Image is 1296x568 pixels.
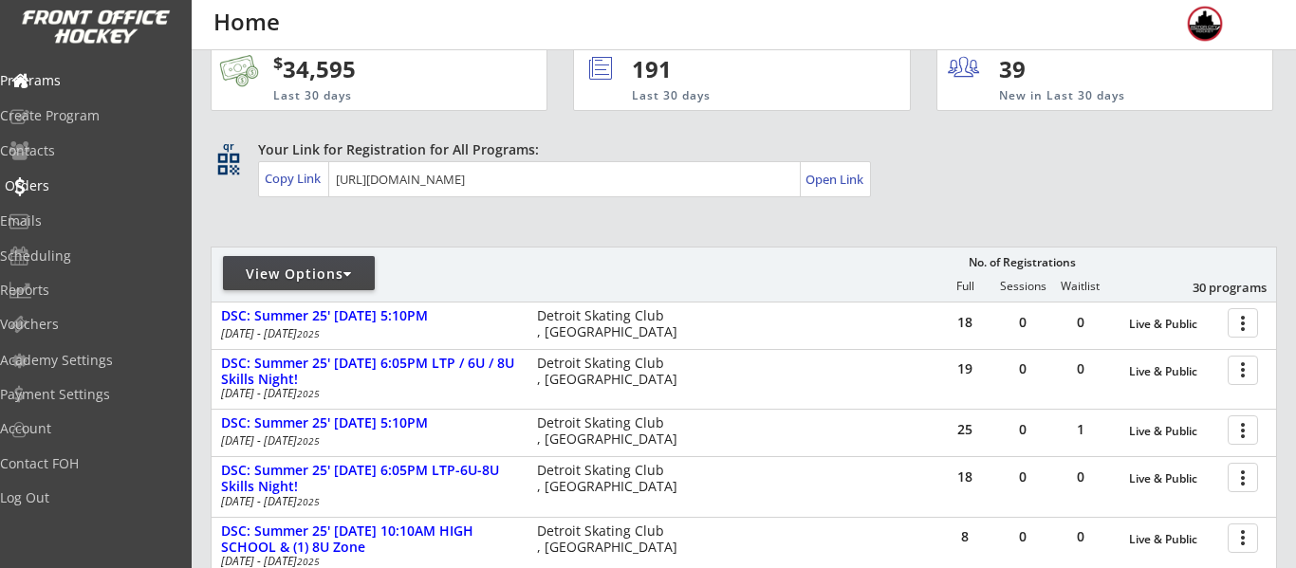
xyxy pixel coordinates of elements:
em: 2025 [297,387,320,400]
div: 39 [999,53,1116,85]
button: more_vert [1228,463,1258,492]
div: 1 [1052,423,1109,436]
div: 30 programs [1168,279,1267,296]
div: DSC: Summer 25' [DATE] 6:05PM LTP-6U-8U Skills Night! [221,463,517,495]
div: Open Link [805,172,865,188]
div: Detroit Skating Club , [GEOGRAPHIC_DATA] [537,415,686,448]
div: DSC: Summer 25' [DATE] 5:10PM [221,308,517,324]
button: more_vert [1228,415,1258,445]
div: 0 [994,470,1051,484]
div: [DATE] - [DATE] [221,496,511,507]
div: Waitlist [1051,280,1108,293]
div: DSC: Summer 25' [DATE] 10:10AM HIGH SCHOOL & (1) 8U Zone [221,523,517,556]
div: Live & Public [1129,472,1218,486]
div: Detroit Skating Club , [GEOGRAPHIC_DATA] [537,463,686,495]
div: Your Link for Registration for All Programs: [258,140,1218,159]
div: [DATE] - [DATE] [221,328,511,339]
em: 2025 [297,434,320,448]
div: Last 30 days [273,88,462,104]
div: 0 [1052,362,1109,376]
div: [DATE] - [DATE] [221,435,511,447]
div: qr [216,140,239,153]
div: Orders [5,179,176,192]
div: View Options [223,265,375,284]
div: 25 [936,423,993,436]
sup: $ [273,51,283,74]
div: 0 [1052,470,1109,484]
div: 19 [936,362,993,376]
div: 8 [936,530,993,543]
div: 0 [1052,530,1109,543]
div: 0 [994,423,1051,436]
button: more_vert [1228,523,1258,553]
div: 191 [632,53,845,85]
a: Open Link [805,166,865,192]
div: DSC: Summer 25' [DATE] 5:10PM [221,415,517,431]
button: more_vert [1228,308,1258,338]
div: 34,595 [273,53,487,85]
div: Full [936,280,993,293]
em: 2025 [297,495,320,508]
div: 0 [1052,316,1109,329]
div: Copy Link [265,170,324,187]
div: Detroit Skating Club , [GEOGRAPHIC_DATA] [537,308,686,340]
button: qr_code [214,150,243,178]
div: [DATE] - [DATE] [221,388,511,399]
div: DSC: Summer 25' [DATE] 6:05PM LTP / 6U / 8U Skills Night! [221,356,517,388]
div: Live & Public [1129,533,1218,546]
div: 18 [936,470,993,484]
div: Sessions [994,280,1051,293]
div: 0 [994,362,1051,376]
div: [DATE] - [DATE] [221,556,511,567]
div: No. of Registrations [963,256,1081,269]
em: 2025 [297,555,320,568]
div: New in Last 30 days [999,88,1184,104]
div: Live & Public [1129,318,1218,331]
div: Detroit Skating Club , [GEOGRAPHIC_DATA] [537,356,686,388]
div: Last 30 days [632,88,831,104]
div: 18 [936,316,993,329]
div: 0 [994,316,1051,329]
div: Live & Public [1129,425,1218,438]
button: more_vert [1228,356,1258,385]
div: Live & Public [1129,365,1218,378]
div: Detroit Skating Club , [GEOGRAPHIC_DATA] [537,523,686,556]
em: 2025 [297,327,320,340]
div: 0 [994,530,1051,543]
